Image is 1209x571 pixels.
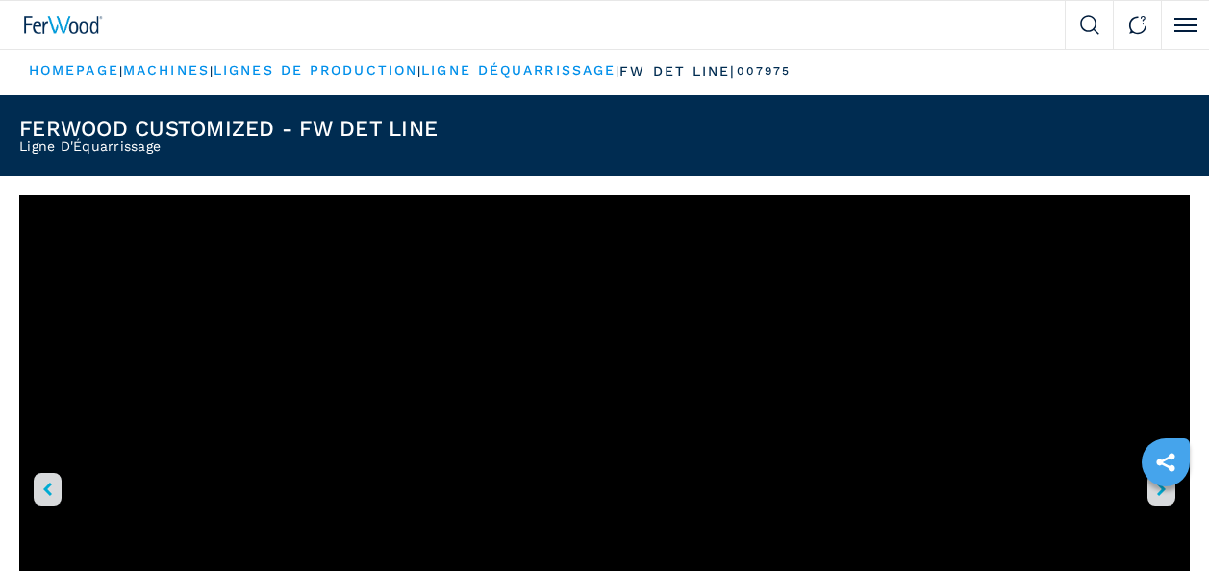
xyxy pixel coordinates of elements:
[1080,15,1099,35] img: Search
[619,62,736,82] p: fw det line |
[1128,15,1147,35] img: Contact us
[123,62,210,78] a: machines
[737,63,792,80] p: 007975
[417,64,421,78] span: |
[210,64,214,78] span: |
[1142,438,1190,486] a: sharethis
[24,16,103,34] img: Ferwood
[29,62,119,78] a: HOMEPAGE
[119,64,123,78] span: |
[421,62,616,78] a: ligne déquarrissage
[616,64,619,78] span: |
[19,118,438,139] h1: FERWOOD CUSTOMIZED - FW DET LINE
[34,473,62,506] button: left-button
[1161,1,1209,49] button: Click to toggle menu
[214,62,417,78] a: lignes de production
[19,139,438,153] h2: Ligne D'Équarrissage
